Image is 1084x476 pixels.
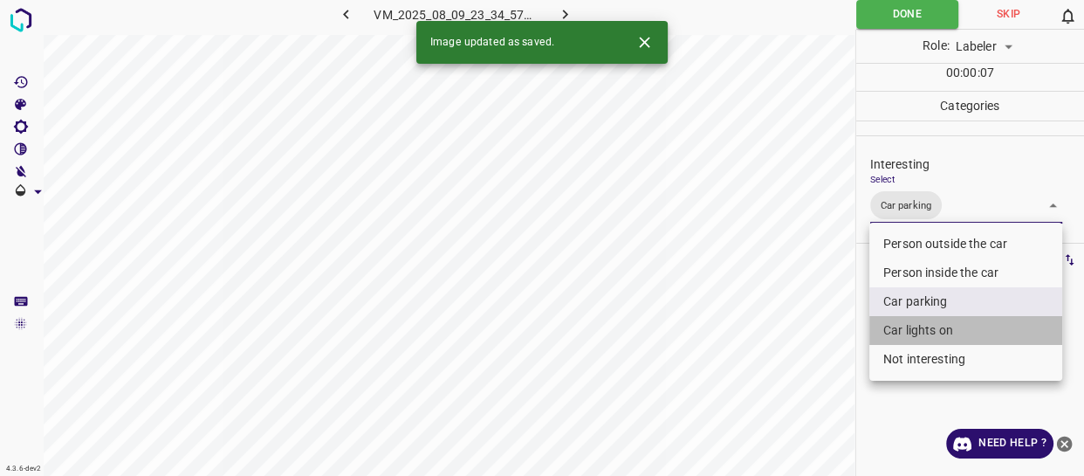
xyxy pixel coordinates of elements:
[869,287,1062,316] li: Car parking
[869,316,1062,345] li: Car lights on
[628,26,661,59] button: Close
[869,230,1062,259] li: Person outside the car
[869,345,1062,374] li: Not interesting
[430,35,554,51] span: Image updated as saved.
[869,259,1062,287] li: Person inside the car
